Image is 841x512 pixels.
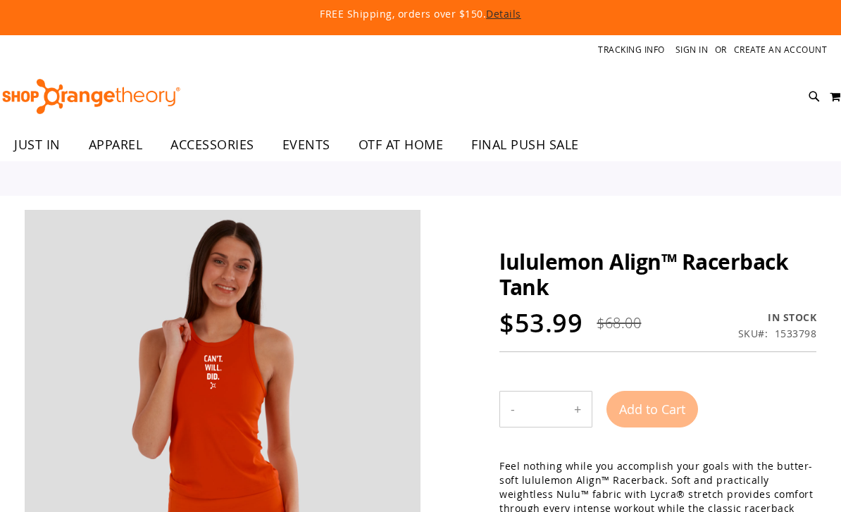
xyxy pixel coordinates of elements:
a: Sign In [675,44,709,56]
input: Product quantity [525,392,563,426]
button: Increase product quantity [563,392,592,427]
p: FREE Shipping, orders over $150. [49,7,793,21]
a: OTF AT HOME [344,129,458,161]
span: ACCESSORIES [170,129,254,161]
button: Decrease product quantity [500,392,525,427]
a: FINAL PUSH SALE [457,129,593,161]
a: EVENTS [268,129,344,161]
span: $68.00 [597,313,641,332]
span: OTF AT HOME [359,129,444,161]
div: Availability [738,311,817,325]
a: Details [486,7,521,20]
span: APPAREL [89,129,143,161]
span: lululemon Align™ Racerback Tank [499,247,788,301]
a: Create an Account [734,44,828,56]
strong: SKU [738,327,768,340]
span: EVENTS [282,129,330,161]
span: JUST IN [14,129,61,161]
a: APPAREL [75,129,157,161]
div: 1533798 [775,327,817,341]
div: In stock [738,311,817,325]
span: $53.99 [499,306,583,340]
a: ACCESSORIES [156,129,268,161]
span: FINAL PUSH SALE [471,129,579,161]
a: Tracking Info [598,44,665,56]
